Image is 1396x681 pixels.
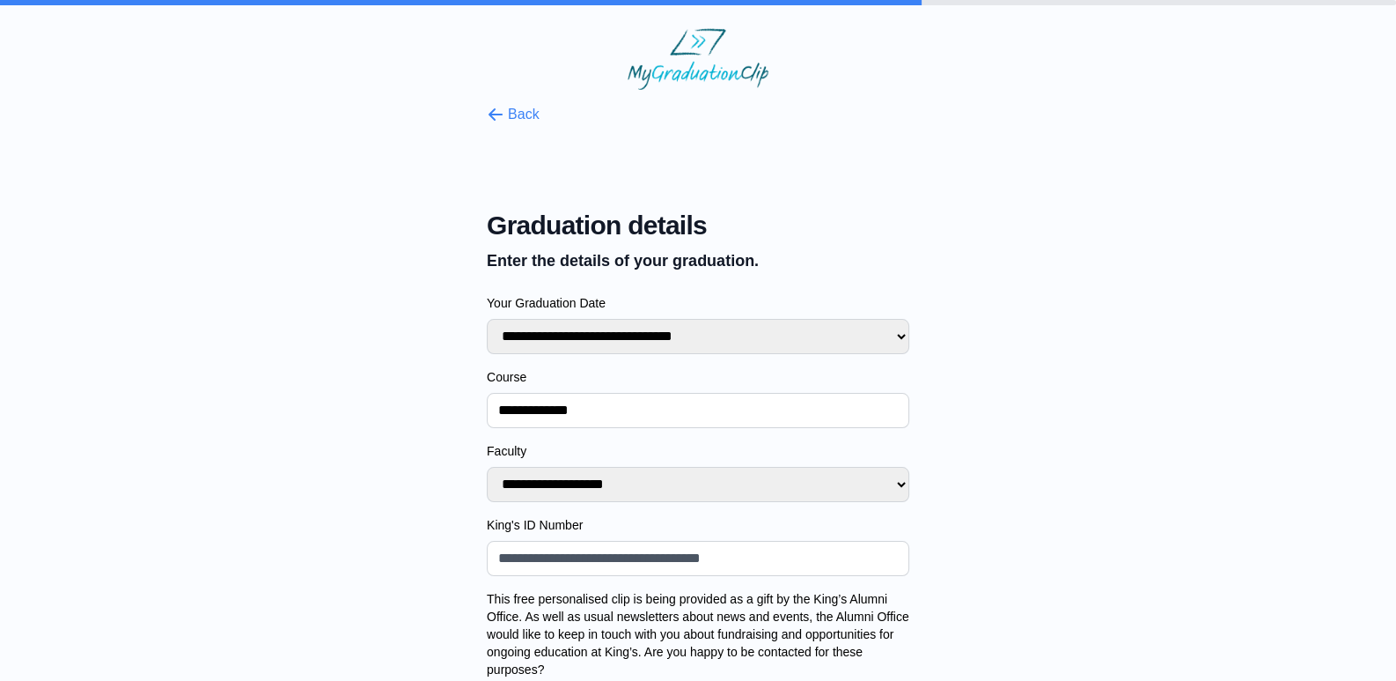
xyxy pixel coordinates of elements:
[487,294,909,312] label: Your Graduation Date
[487,210,909,241] span: Graduation details
[487,590,909,678] label: This free personalised clip is being provided as a gift by the King’s Alumni Office. As well as u...
[487,248,909,273] p: Enter the details of your graduation.
[487,442,909,460] label: Faculty
[487,516,909,534] label: King's ID Number
[628,28,768,90] img: MyGraduationClip
[487,368,909,386] label: Course
[487,104,540,125] button: Back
